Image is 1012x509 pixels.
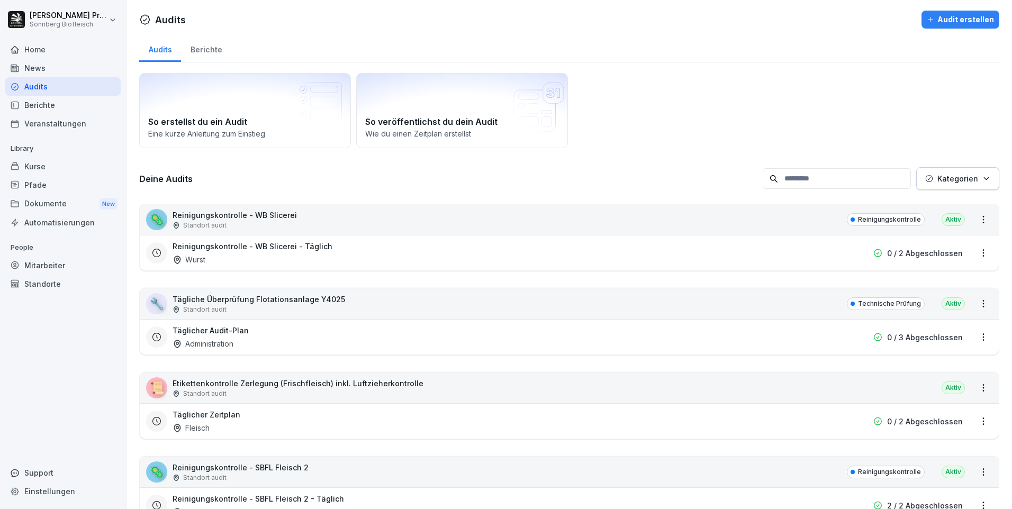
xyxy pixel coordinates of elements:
div: Aktiv [942,466,965,478]
p: Standort audit [183,305,227,314]
h3: Täglicher Audit-Plan [173,325,249,336]
a: Einstellungen [5,482,121,501]
a: Standorte [5,275,121,293]
p: Technische Prüfung [858,299,921,308]
p: [PERSON_NAME] Preßlauer [30,11,107,20]
h3: Deine Audits [139,173,757,185]
a: Kurse [5,157,121,176]
div: Support [5,463,121,482]
p: People [5,239,121,256]
a: Audits [5,77,121,96]
a: Pfade [5,176,121,194]
h1: Audits [155,13,186,27]
p: Standort audit [183,473,227,483]
p: Reinigungskontrolle [858,467,921,477]
p: Tägliche Überprüfung Flotationsanlage Y4025 [173,294,345,305]
h2: So erstellst du ein Audit [148,115,342,128]
a: So veröffentlichst du dein AuditWie du einen Zeitplan erstellst [356,73,568,148]
p: Kategorien [937,173,978,184]
p: Eine kurze Anleitung zum Einstieg [148,128,342,139]
p: Standort audit [183,389,227,398]
a: Veranstaltungen [5,114,121,133]
button: Kategorien [916,167,999,190]
p: 0 / 2 Abgeschlossen [887,416,963,427]
div: 🦠 [146,461,167,483]
a: News [5,59,121,77]
p: Reinigungskontrolle [858,215,921,224]
div: Dokumente [5,194,121,214]
p: Sonnberg Biofleisch [30,21,107,28]
div: 🔧 [146,293,167,314]
div: New [100,198,118,210]
p: Reinigungskontrolle - WB Slicerei [173,210,297,221]
a: Home [5,40,121,59]
div: Wurst [173,254,205,265]
h2: So veröffentlichst du dein Audit [365,115,559,128]
a: Mitarbeiter [5,256,121,275]
div: Aktiv [942,297,965,310]
div: Administration [173,338,233,349]
a: Berichte [181,35,231,62]
a: DokumenteNew [5,194,121,214]
h3: Täglicher Zeitplan [173,409,240,420]
p: 0 / 3 Abgeschlossen [887,332,963,343]
a: Berichte [5,96,121,114]
h3: Reinigungskontrolle - WB Slicerei - Täglich [173,241,332,252]
div: Audit erstellen [927,14,994,25]
p: Wie du einen Zeitplan erstellst [365,128,559,139]
div: 🦠 [146,209,167,230]
p: Reinigungskontrolle - SBFL Fleisch 2 [173,462,309,473]
p: Etikettenkontrolle Zerlegung (Frischfleisch) inkl. Luftzieherkontrolle [173,378,423,389]
a: Automatisierungen [5,213,121,232]
p: 0 / 2 Abgeschlossen [887,248,963,259]
div: Fleisch [173,422,210,433]
div: Aktiv [942,381,965,394]
p: Standort audit [183,221,227,230]
p: Library [5,140,121,157]
a: Audits [139,35,181,62]
button: Audit erstellen [921,11,999,29]
a: So erstellst du ein AuditEine kurze Anleitung zum Einstieg [139,73,351,148]
h3: Reinigungskontrolle - SBFL Fleisch 2 - Täglich [173,493,344,504]
div: 📜 [146,377,167,398]
div: Aktiv [942,213,965,226]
